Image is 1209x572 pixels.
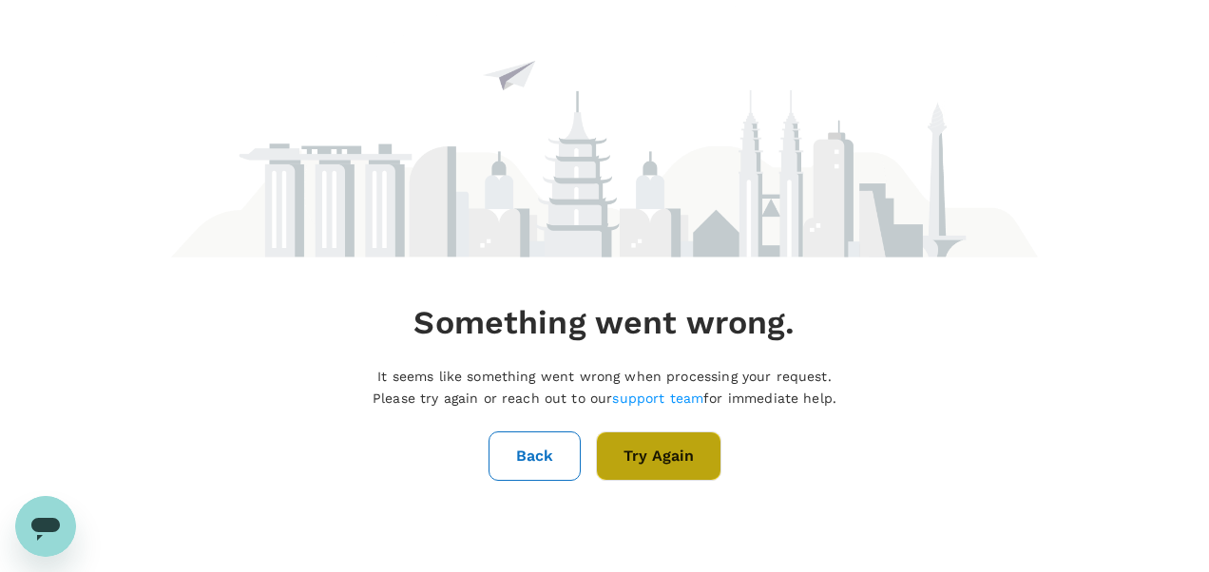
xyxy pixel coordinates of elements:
button: Try Again [596,431,721,481]
a: support team [612,391,703,406]
iframe: Button to launch messaging window [15,496,76,557]
h4: Something went wrong. [413,303,795,343]
p: It seems like something went wrong when processing your request. Please try again or reach out to... [373,366,836,409]
button: Back [489,431,581,481]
